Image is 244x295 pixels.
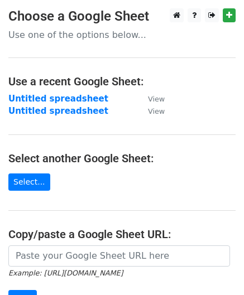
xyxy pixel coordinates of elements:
h3: Choose a Google Sheet [8,8,236,25]
input: Paste your Google Sheet URL here [8,245,230,267]
small: View [148,95,165,103]
small: View [148,107,165,115]
a: Select... [8,173,50,191]
h4: Copy/paste a Google Sheet URL: [8,228,236,241]
a: Untitled spreadsheet [8,94,108,104]
a: View [137,94,165,104]
a: View [137,106,165,116]
h4: Select another Google Sheet: [8,152,236,165]
h4: Use a recent Google Sheet: [8,75,236,88]
a: Untitled spreadsheet [8,106,108,116]
small: Example: [URL][DOMAIN_NAME] [8,269,123,277]
p: Use one of the options below... [8,29,236,41]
